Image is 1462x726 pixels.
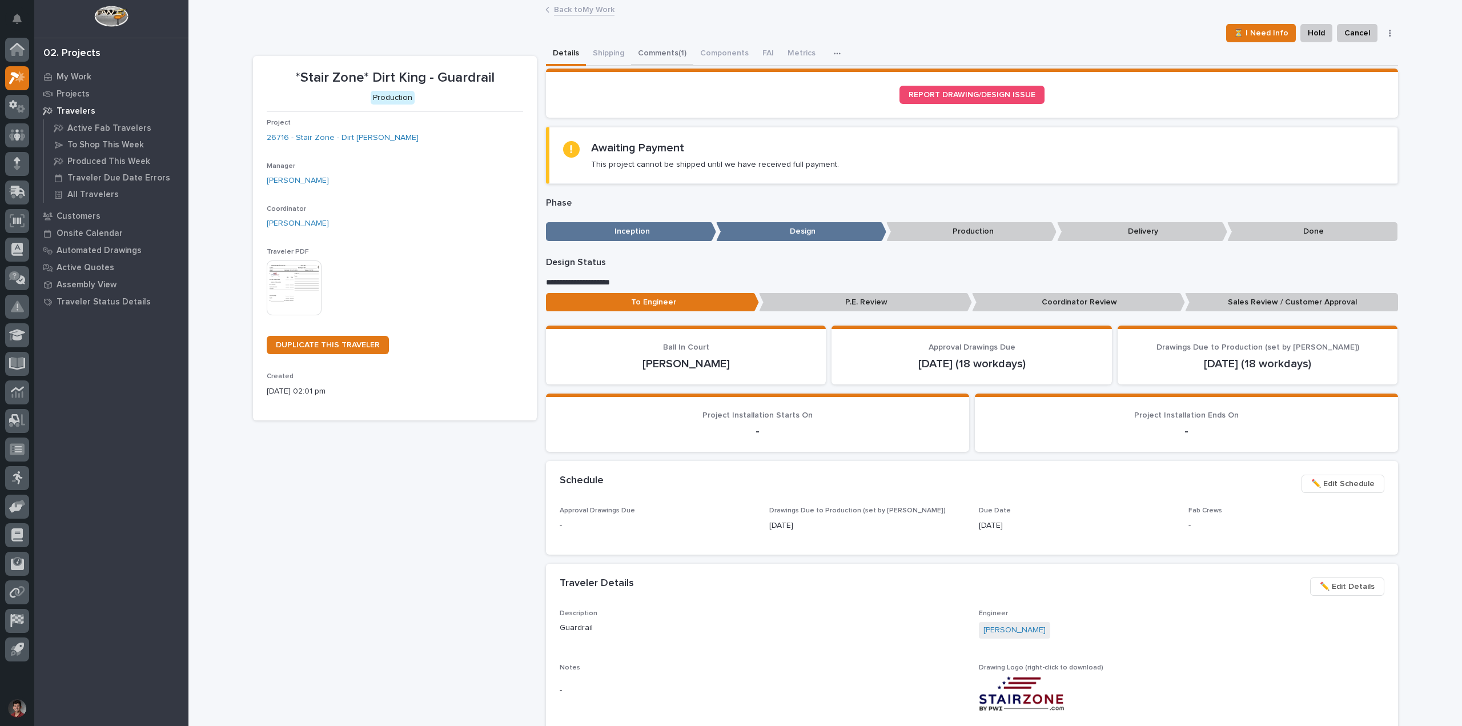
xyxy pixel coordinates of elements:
[34,207,188,224] a: Customers
[371,91,415,105] div: Production
[899,86,1045,104] a: REPORT DRAWING/DESIGN ISSUE
[1311,477,1375,491] span: ✏️ Edit Schedule
[1134,411,1239,419] span: Project Installation Ends On
[67,157,150,167] p: Produced This Week
[560,577,634,590] h2: Traveler Details
[44,153,188,169] a: Produced This Week
[34,68,188,85] a: My Work
[44,186,188,202] a: All Travelers
[560,507,635,514] span: Approval Drawings Due
[1156,343,1359,351] span: Drawings Due to Production (set by [PERSON_NAME])
[1320,580,1375,593] span: ✏️ Edit Details
[34,102,188,119] a: Travelers
[1234,26,1288,40] span: ⏳ I Need Info
[979,520,1175,532] p: [DATE]
[94,6,128,27] img: Workspace Logo
[702,411,813,419] span: Project Installation Starts On
[267,132,419,144] a: 26716 - Stair Zone - Dirt [PERSON_NAME]
[5,7,29,31] button: Notifications
[979,507,1011,514] span: Due Date
[57,228,123,239] p: Onsite Calendar
[560,475,604,487] h2: Schedule
[267,248,309,255] span: Traveler PDF
[560,610,597,617] span: Description
[267,175,329,187] a: [PERSON_NAME]
[546,293,759,312] p: To Engineer
[267,218,329,230] a: [PERSON_NAME]
[1226,24,1296,42] button: ⏳ I Need Info
[769,520,965,532] p: [DATE]
[560,622,965,634] p: Guardrail
[1344,26,1370,40] span: Cancel
[759,293,972,312] p: P.E. Review
[34,242,188,259] a: Automated Drawings
[1337,24,1377,42] button: Cancel
[1308,26,1325,40] span: Hold
[989,424,1384,438] p: -
[1188,507,1222,514] span: Fab Crews
[972,293,1185,312] p: Coordinator Review
[267,206,306,212] span: Coordinator
[34,293,188,310] a: Traveler Status Details
[44,170,188,186] a: Traveler Due Date Errors
[586,42,631,66] button: Shipping
[43,47,101,60] div: 02. Projects
[560,424,955,438] p: -
[44,120,188,136] a: Active Fab Travelers
[693,42,756,66] button: Components
[267,119,291,126] span: Project
[781,42,822,66] button: Metrics
[14,14,29,32] div: Notifications
[929,343,1015,351] span: Approval Drawings Due
[67,190,119,200] p: All Travelers
[267,386,523,398] p: [DATE] 02:01 pm
[546,222,716,241] p: Inception
[546,42,586,66] button: Details
[67,173,170,183] p: Traveler Due Date Errors
[663,343,709,351] span: Ball In Court
[1185,293,1398,312] p: Sales Review / Customer Approval
[57,297,151,307] p: Traveler Status Details
[57,246,142,256] p: Automated Drawings
[1188,520,1384,532] p: -
[34,276,188,293] a: Assembly View
[1300,24,1332,42] button: Hold
[1131,357,1384,371] p: [DATE] (18 workdays)
[57,72,91,82] p: My Work
[979,610,1008,617] span: Engineer
[67,140,144,150] p: To Shop This Week
[1057,222,1227,241] p: Delivery
[5,696,29,720] button: users-avatar
[983,624,1046,636] a: [PERSON_NAME]
[267,70,523,86] p: *Stair Zone* Dirt King - Guardrail
[560,520,756,532] p: -
[267,163,295,170] span: Manager
[769,507,946,514] span: Drawings Due to Production (set by [PERSON_NAME])
[845,357,1098,371] p: [DATE] (18 workdays)
[34,259,188,276] a: Active Quotes
[546,257,1398,268] p: Design Status
[67,123,151,134] p: Active Fab Travelers
[34,85,188,102] a: Projects
[716,222,886,241] p: Design
[886,222,1057,241] p: Production
[276,341,380,349] span: DUPLICATE THIS TRAVELER
[560,684,965,696] p: -
[591,141,684,155] h2: Awaiting Payment
[57,211,101,222] p: Customers
[34,224,188,242] a: Onsite Calendar
[1302,475,1384,493] button: ✏️ Edit Schedule
[560,664,580,671] span: Notes
[979,664,1103,671] span: Drawing Logo (right-click to download)
[560,357,813,371] p: [PERSON_NAME]
[57,280,117,290] p: Assembly View
[546,198,1398,208] p: Phase
[44,137,188,153] a: To Shop This Week
[554,2,614,15] a: Back toMy Work
[57,89,90,99] p: Projects
[1227,222,1397,241] p: Done
[1310,577,1384,596] button: ✏️ Edit Details
[756,42,781,66] button: FAI
[57,263,114,273] p: Active Quotes
[591,159,839,170] p: This project cannot be shipped until we have received full payment.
